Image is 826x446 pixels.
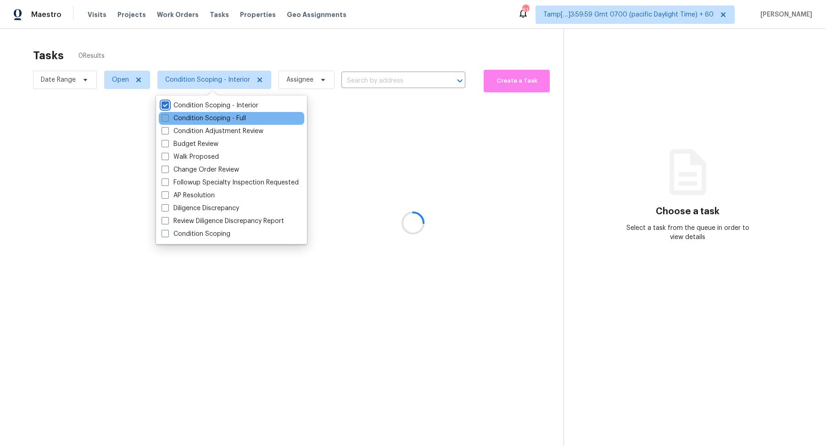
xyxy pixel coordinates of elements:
label: Change Order Review [162,165,239,174]
label: Review Diligence Discrepancy Report [162,217,284,226]
label: Condition Adjustment Review [162,127,263,136]
div: 617 [522,6,529,15]
label: Condition Scoping - Full [162,114,246,123]
label: Budget Review [162,139,218,149]
label: Condition Scoping - Interior [162,101,258,110]
label: Diligence Discrepancy [162,204,239,213]
label: AP Resolution [162,191,215,200]
label: Condition Scoping [162,229,230,239]
label: Walk Proposed [162,152,219,162]
label: Followup Specialty Inspection Requested [162,178,299,187]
